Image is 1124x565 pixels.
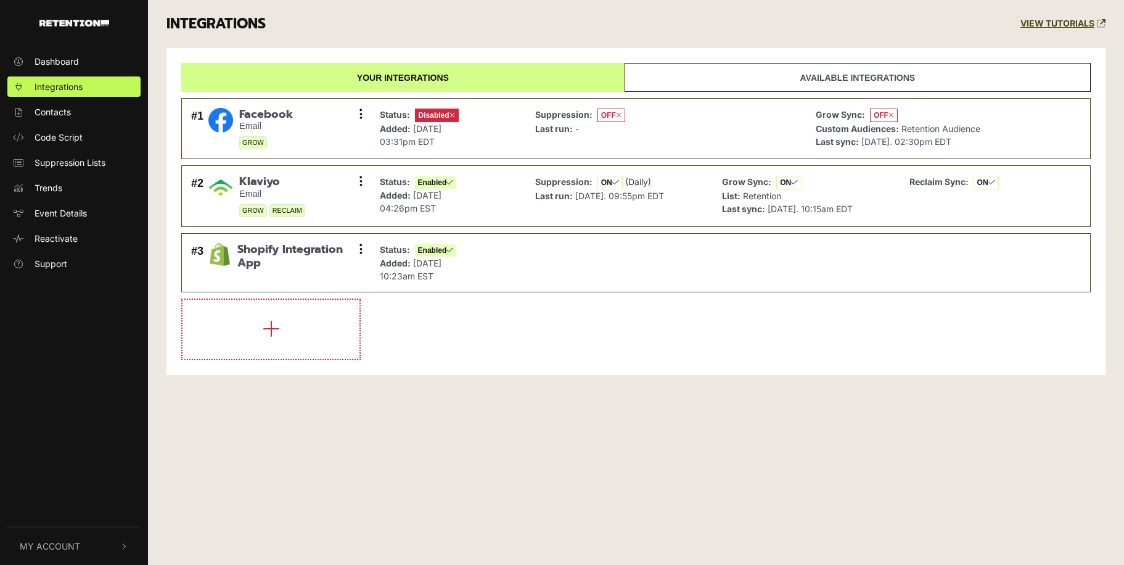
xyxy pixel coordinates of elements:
span: Enabled [415,244,457,257]
span: Shopify Integration App [237,243,361,270]
span: [DATE]. 02:30pm EDT [861,136,951,147]
span: Disabled [415,109,459,122]
div: #3 [191,243,203,282]
span: Trends [35,181,62,194]
span: ON [974,176,999,189]
strong: Status: [380,244,410,255]
span: [DATE] 03:31pm EDT [380,123,441,147]
div: #2 [191,175,203,217]
strong: Suppression: [535,176,593,187]
span: Suppression Lists [35,156,105,169]
strong: Status: [380,109,410,120]
span: (Daily) [625,176,651,187]
span: ON [597,176,623,189]
span: [DATE]. 10:15am EDT [768,204,853,214]
h3: INTEGRATIONS [166,15,266,33]
img: Klaviyo [208,175,233,200]
strong: List: [722,191,740,201]
span: Dashboard [35,55,79,68]
a: Contacts [7,102,141,122]
span: Facebook [239,108,293,122]
strong: Last sync: [816,136,859,147]
span: Event Details [35,207,87,220]
span: OFF [597,109,625,122]
span: Code Script [35,131,83,144]
span: - [575,123,579,134]
div: #1 [191,108,203,150]
strong: Suppression: [535,109,593,120]
a: Event Details [7,203,141,223]
span: Klaviyo [239,175,305,189]
strong: Custom Audiences: [816,123,899,134]
span: RECLAIM [269,204,305,217]
strong: Last sync: [722,204,765,214]
a: Reactivate [7,228,141,249]
strong: Last run: [535,191,573,201]
a: Suppression Lists [7,152,141,173]
span: Retention [743,191,781,201]
a: Trends [7,178,141,198]
a: Dashboard [7,51,141,72]
small: Email [239,121,293,131]
span: Reactivate [35,232,78,245]
span: [DATE]. 09:55pm EDT [575,191,664,201]
img: Retention.com [39,20,109,27]
img: Facebook [208,108,233,133]
a: Integrations [7,76,141,97]
button: My Account [7,527,141,565]
strong: Reclaim Sync: [909,176,969,187]
strong: Last run: [535,123,573,134]
span: My Account [20,540,80,553]
small: Email [239,189,305,199]
strong: Added: [380,190,411,200]
span: Contacts [35,105,71,118]
strong: Grow Sync: [816,109,865,120]
span: Support [35,257,67,270]
strong: Added: [380,123,411,134]
span: Integrations [35,80,83,93]
span: ON [776,176,802,189]
a: VIEW TUTORIALS [1020,19,1106,29]
img: Shopify Integration App [208,243,231,266]
a: Your integrations [181,63,625,92]
strong: Grow Sync: [722,176,771,187]
span: GROW [239,204,267,217]
a: Available integrations [625,63,1091,92]
a: Support [7,254,141,274]
span: [DATE] 10:23am EST [380,258,441,281]
a: Code Script [7,127,141,147]
span: GROW [239,136,267,149]
strong: Status: [380,176,410,187]
span: OFF [870,109,898,122]
span: Retention Audience [901,123,980,134]
span: Enabled [415,176,457,189]
strong: Added: [380,258,411,268]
